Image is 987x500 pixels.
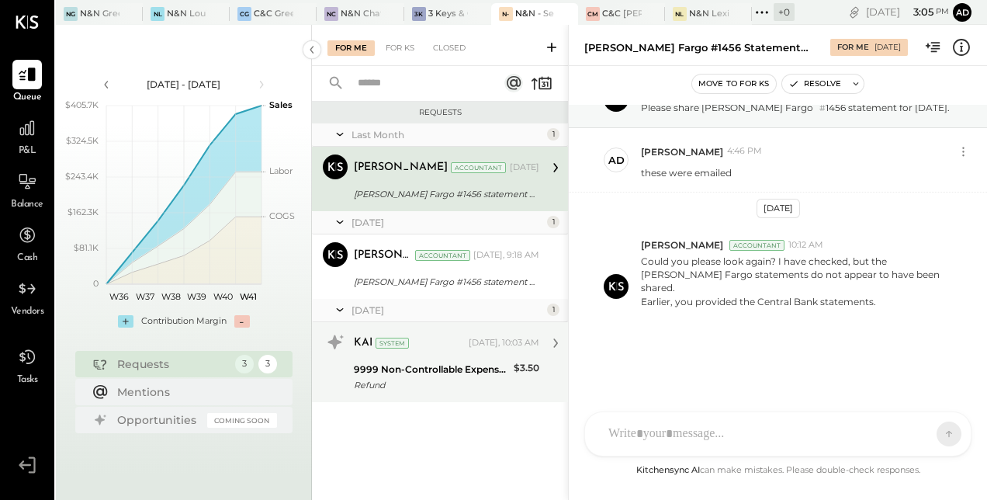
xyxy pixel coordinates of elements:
div: Accountant [415,250,470,261]
div: 3 [235,355,254,373]
text: COGS [269,210,295,221]
span: Balance [11,198,43,212]
div: [DATE] [874,42,901,53]
text: $324.5K [66,135,99,146]
a: Vendors [1,274,54,319]
div: Closed [425,40,473,56]
div: Refund [354,377,509,393]
div: [PERSON_NAME] Fargo #1456 statement for [DATE]. [584,40,809,55]
p: these were emailed [641,166,732,179]
div: N&N Greenville, LLC [80,8,119,20]
span: 4:46 PM [727,145,762,158]
div: [DATE] [510,161,539,174]
div: NL [151,7,164,21]
text: 0 [93,278,99,289]
div: NG [64,7,78,21]
div: Last Month [352,128,543,141]
div: N&N Chattanooga, LLC [341,8,380,20]
div: Requests [320,107,560,118]
div: Earlier, you provided the Central Bank statements. [641,295,958,308]
div: N- [499,7,513,21]
div: KAI [354,335,372,351]
a: Queue [1,60,54,105]
div: 1 [547,216,559,228]
span: # [819,102,826,113]
span: 3 : 05 [902,5,933,19]
div: Mentions [117,384,269,400]
div: [DATE] [352,216,543,229]
div: ad [608,153,625,168]
div: NC [324,7,338,21]
div: 3 Keys & Company [428,8,468,20]
div: Opportunities [117,412,199,428]
div: [DATE] [352,304,543,317]
text: $162.3K [68,207,99,217]
button: Resolve [782,75,847,93]
a: Balance [1,167,54,212]
div: CG [237,7,251,21]
div: NL [673,7,687,21]
div: [DATE] [757,199,800,218]
div: N&N - Senoia & Corporate [515,8,555,20]
div: + 0 [774,3,795,21]
div: [PERSON_NAME] [354,248,412,263]
div: Requests [117,356,227,372]
div: For Me [327,40,375,56]
div: + [118,315,133,328]
text: $243.4K [65,171,99,182]
div: 9999 Non-Controllable Expenses:Other Income and Expenses:To Be Classified P&L [354,362,509,377]
button: Move to for ks [692,75,776,93]
div: [DATE] [866,5,949,19]
div: 1 [547,128,559,141]
div: C&C [PERSON_NAME] LLC [602,8,642,20]
text: W38 [161,291,180,302]
div: copy link [847,4,862,20]
span: Vendors [11,305,44,319]
div: 3K [412,7,426,21]
span: Queue [13,91,42,105]
div: $3.50 [514,360,539,376]
div: [DATE], 9:18 AM [473,249,539,262]
div: [PERSON_NAME] Fargo #1456 statement for [DATE]. [354,186,535,202]
text: Labor [269,165,293,176]
text: W40 [213,291,232,302]
text: W41 [240,291,257,302]
span: Cash [17,252,37,266]
div: - [234,315,250,328]
text: W39 [187,291,206,302]
text: $81.1K [74,242,99,253]
div: [DATE] - [DATE] [118,78,250,91]
text: W36 [109,291,129,302]
span: Tasks [17,373,38,387]
button: ad [953,3,971,22]
a: Tasks [1,342,54,387]
div: CM [586,7,600,21]
span: [PERSON_NAME] [641,145,723,158]
div: Contribution Margin [141,315,227,328]
span: P&L [19,144,36,158]
div: C&C Greenville Main, LLC [254,8,293,20]
text: $405.7K [65,99,99,110]
div: 1 [547,304,559,316]
div: Coming Soon [207,413,277,428]
span: 10:12 AM [788,239,823,252]
span: [PERSON_NAME] [641,238,723,252]
div: For KS [378,40,422,56]
div: N&N Louisville, LLC [167,8,206,20]
div: 3 [258,355,277,373]
text: Sales [269,99,293,110]
div: Accountant [451,162,506,173]
a: Cash [1,220,54,266]
div: [PERSON_NAME] [354,160,448,175]
div: Accountant [729,240,784,251]
p: Please share [PERSON_NAME] Fargo 1456 statement for [DATE]. [641,101,950,115]
text: W37 [136,291,154,302]
div: For Me [837,42,869,53]
div: System [376,338,409,349]
div: N&N Lexington, LLC [689,8,729,20]
div: [DATE], 10:03 AM [469,337,539,349]
div: [PERSON_NAME] Fargo #1456 statement for [DATE] & [DATE]. [354,274,535,290]
a: P&L [1,113,54,158]
span: pm [936,6,949,17]
p: Could you please look again? I have checked, but the [PERSON_NAME] Fargo statements do not appear... [641,255,958,335]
